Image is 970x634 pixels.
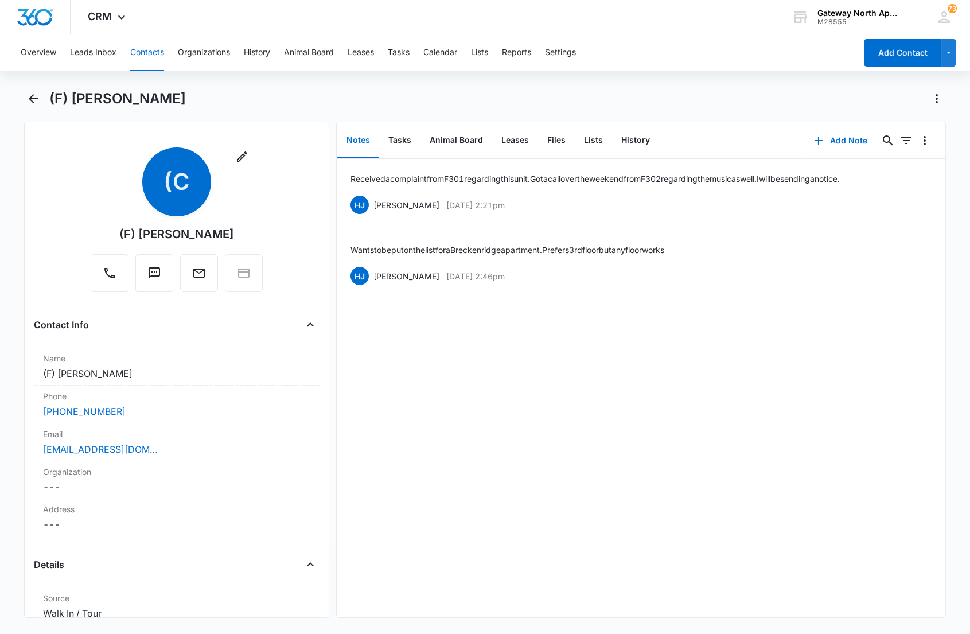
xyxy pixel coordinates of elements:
[348,34,374,71] button: Leases
[373,270,439,282] p: [PERSON_NAME]
[948,4,957,13] span: 73
[43,442,158,456] a: [EMAIL_ADDRESS][DOMAIN_NAME]
[119,225,234,243] div: (F) [PERSON_NAME]
[88,10,112,22] span: CRM
[337,123,379,158] button: Notes
[142,147,211,216] span: (C
[130,34,164,71] button: Contacts
[43,503,310,515] label: Address
[43,466,310,478] label: Organization
[803,127,879,154] button: Add Note
[423,34,457,71] button: Calendar
[43,480,310,494] dd: ---
[575,123,612,158] button: Lists
[91,254,128,292] button: Call
[388,34,410,71] button: Tasks
[49,90,186,107] h1: (F) [PERSON_NAME]
[43,606,310,620] dd: Walk In / Tour
[135,254,173,292] button: Text
[817,9,901,18] div: account name
[70,34,116,71] button: Leads Inbox
[43,518,310,531] dd: ---
[301,316,320,334] button: Close
[948,4,957,13] div: notifications count
[135,272,173,282] a: Text
[864,39,941,67] button: Add Contact
[91,272,128,282] a: Call
[34,318,89,332] h4: Contact Info
[178,34,230,71] button: Organizations
[180,272,218,282] a: Email
[34,558,64,571] h4: Details
[538,123,575,158] button: Files
[43,390,310,402] label: Phone
[471,34,488,71] button: Lists
[379,123,420,158] button: Tasks
[21,34,56,71] button: Overview
[43,352,310,364] label: Name
[928,90,946,108] button: Actions
[446,199,505,211] p: [DATE] 2:21pm
[34,461,319,499] div: Organization---
[34,348,319,386] div: Name(F) [PERSON_NAME]
[284,34,334,71] button: Animal Board
[34,423,319,461] div: Email[EMAIL_ADDRESS][DOMAIN_NAME]
[301,555,320,574] button: Close
[545,34,576,71] button: Settings
[34,386,319,423] div: Phone[PHONE_NUMBER]
[350,267,369,285] span: HJ
[244,34,270,71] button: History
[43,592,310,604] label: Source
[180,254,218,292] button: Email
[43,367,310,380] dd: (F) [PERSON_NAME]
[43,404,126,418] a: [PHONE_NUMBER]
[350,173,840,185] p: Received a complaint from F301 regarding this unit. Got a call over the weekend from F302 regardi...
[34,499,319,536] div: Address---
[420,123,492,158] button: Animal Board
[446,270,505,282] p: [DATE] 2:46pm
[897,131,916,150] button: Filters
[492,123,538,158] button: Leases
[502,34,531,71] button: Reports
[817,18,901,26] div: account id
[43,428,310,440] label: Email
[879,131,897,150] button: Search...
[350,196,369,214] span: HJ
[350,244,664,256] p: Wants to be put on the list for a Breckenridge apartment. Prefers 3rd floor but any floor works
[916,131,934,150] button: Overflow Menu
[373,199,439,211] p: [PERSON_NAME]
[24,90,42,108] button: Back
[612,123,659,158] button: History
[34,588,319,625] div: SourceWalk In / Tour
